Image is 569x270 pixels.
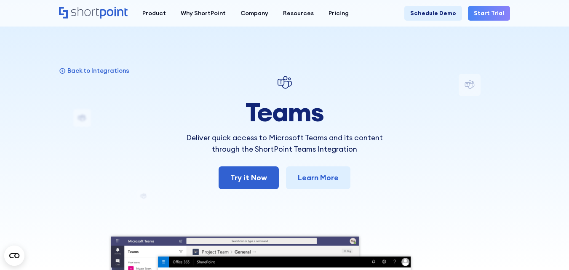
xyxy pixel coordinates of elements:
[181,9,226,18] div: Why ShortPoint
[527,230,569,270] iframe: Chat Widget
[59,67,129,75] a: Back to Integrations
[286,166,350,189] a: Learn More
[468,6,510,21] a: Start Trial
[233,6,275,21] a: Company
[404,6,462,21] a: Schedule Demo
[174,97,395,126] h1: Teams
[135,6,173,21] a: Product
[219,166,279,189] a: Try it Now
[174,132,395,155] p: Deliver quick access to Microsoft Teams and its content through the ShortPoint Teams Integration
[275,6,321,21] a: Resources
[67,67,129,75] p: Back to Integrations
[240,9,268,18] div: Company
[276,74,294,91] img: Teams
[173,6,233,21] a: Why ShortPoint
[59,7,128,19] a: Home
[321,6,356,21] a: Pricing
[329,9,349,18] div: Pricing
[4,246,24,266] button: Open CMP widget
[283,9,314,18] div: Resources
[142,9,166,18] div: Product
